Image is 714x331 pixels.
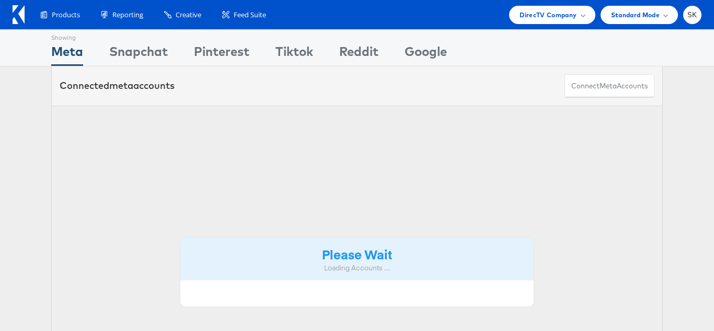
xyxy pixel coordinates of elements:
[60,79,175,93] div: Connected accounts
[234,10,266,20] span: Feed Suite
[51,42,83,66] div: Meta
[51,30,83,42] div: Showing
[565,74,654,98] button: ConnectmetaAccounts
[176,10,201,20] span: Creative
[687,12,697,18] span: SK
[600,81,617,91] span: meta
[339,42,378,66] div: Reddit
[109,42,168,66] div: Snapchat
[194,42,249,66] div: Pinterest
[275,42,313,66] div: Tiktok
[322,245,392,262] strong: Please Wait
[520,9,577,20] span: DirecTV Company
[52,10,80,20] span: Products
[405,42,447,66] div: Google
[112,10,143,20] span: Reporting
[611,9,660,20] span: Standard Mode
[109,79,133,92] span: meta
[188,263,526,273] div: Loading Accounts ....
